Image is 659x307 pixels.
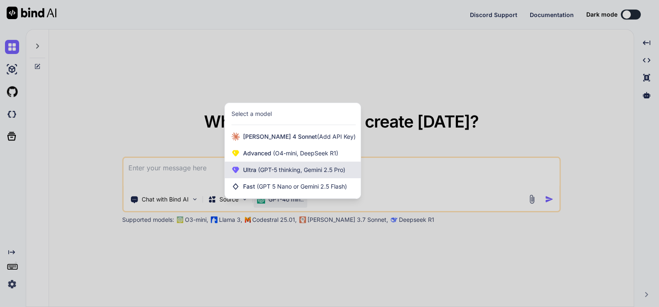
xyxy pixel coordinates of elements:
[257,183,347,190] span: (GPT 5 Nano or Gemini 2.5 Flash)
[243,149,338,157] span: Advanced
[271,150,338,157] span: (O4-mini, DeepSeek R1)
[243,166,345,174] span: Ultra
[243,182,347,191] span: Fast
[243,133,356,141] span: [PERSON_NAME] 4 Sonnet
[317,133,356,140] span: (Add API Key)
[231,110,272,118] div: Select a model
[256,166,345,173] span: (GPT-5 thinking, Gemini 2.5 Pro)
